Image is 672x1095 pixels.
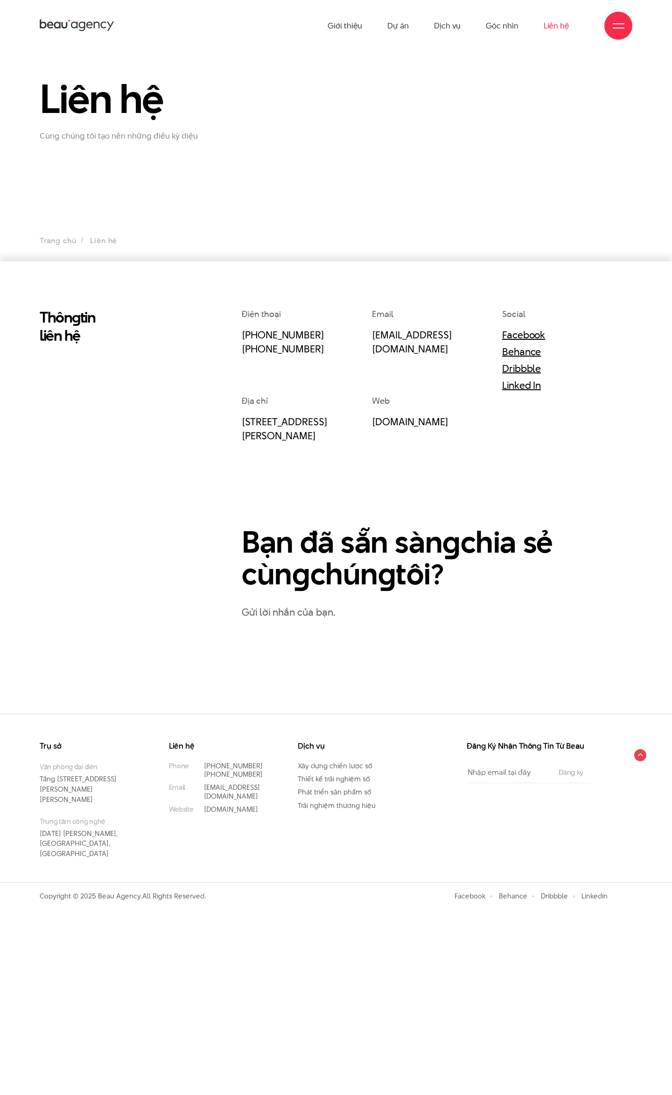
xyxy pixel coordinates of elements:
[40,762,141,804] p: Tầng [STREET_ADDRESS][PERSON_NAME][PERSON_NAME]
[72,307,80,328] en: g
[298,761,372,771] a: Xây dựng chiến lược số
[242,414,327,442] a: [STREET_ADDRESS][PERSON_NAME]
[442,521,461,563] en: g
[378,553,396,595] en: g
[169,783,185,792] small: Email
[242,342,324,356] a: [PHONE_NUMBER]
[40,816,141,826] small: Trung tâm công nghệ
[298,774,370,784] a: Thiết kế trải nghiệm số
[556,769,586,776] input: Đăng ký
[467,742,593,750] h3: Đăng Ký Nhận Thông Tin Từ Beau
[40,131,228,141] p: Cùng chúng tôi tạo nên những điều kỳ diệu
[169,762,189,770] small: Phone
[502,378,541,392] a: Linked In
[298,800,376,810] a: Trải nghiệm thương hiệu
[372,414,448,428] a: [DOMAIN_NAME]
[581,891,608,901] a: Linkedin
[298,787,371,797] a: Phát triển sản phẩm số
[40,742,141,750] h3: Trụ sở
[455,891,485,901] a: Facebook
[204,769,263,779] a: [PHONE_NUMBER]
[40,77,228,120] h1: Liên hệ
[204,761,263,771] a: [PHONE_NUMBER]
[242,526,574,590] h2: Bạn đã sẵn sàn chia sẻ cùn chún tôi?
[502,328,545,342] a: Facebook
[169,742,270,750] h3: Liên hệ
[467,762,549,783] input: Nhập email tại đây
[502,308,525,320] span: Social
[169,805,193,814] small: Website
[242,395,267,407] span: Địa chỉ
[372,328,452,356] a: [EMAIL_ADDRESS][DOMAIN_NAME]
[40,892,206,900] p: Copyright © 2025 Beau Agency. All Rights Reserved.
[502,361,541,375] a: Dribbble
[372,308,393,320] span: Email
[242,604,632,620] p: Gửi lời nhắn của bạn.
[242,308,280,320] span: Điện thoại
[40,308,177,344] h2: Thôn tin liên hệ
[242,328,324,342] a: [PHONE_NUMBER]
[40,762,141,772] small: Văn phòng đại diện
[502,344,541,358] a: Behance
[372,395,390,407] span: Web
[204,804,258,814] a: [DOMAIN_NAME]
[40,816,141,859] p: [DATE] [PERSON_NAME], [GEOGRAPHIC_DATA], [GEOGRAPHIC_DATA]
[541,891,568,901] a: Dribbble
[298,742,399,750] h3: Dịch vụ
[292,553,310,595] en: g
[204,782,260,800] a: [EMAIL_ADDRESS][DOMAIN_NAME]
[499,891,527,901] a: Behance
[40,235,76,246] a: Trang chủ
